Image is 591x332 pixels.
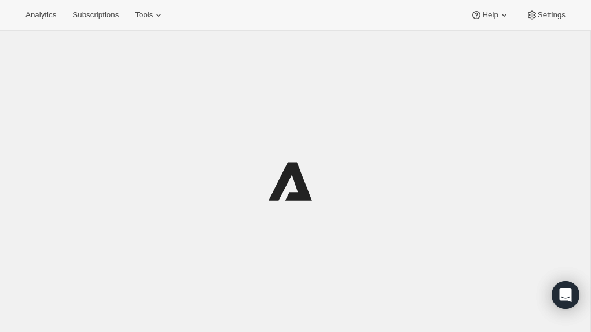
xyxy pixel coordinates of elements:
span: Analytics [25,10,56,20]
button: Tools [128,7,171,23]
span: Help [482,10,498,20]
button: Analytics [19,7,63,23]
button: Help [464,7,516,23]
div: Open Intercom Messenger [552,281,579,309]
span: Settings [538,10,566,20]
span: Tools [135,10,153,20]
button: Subscriptions [65,7,126,23]
button: Settings [519,7,572,23]
span: Subscriptions [72,10,119,20]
